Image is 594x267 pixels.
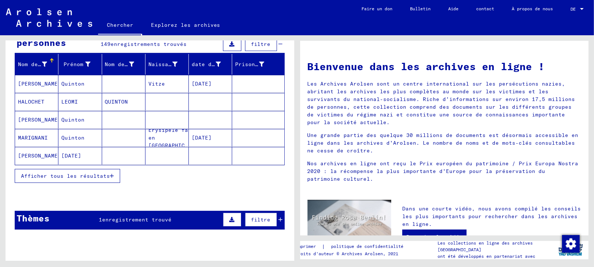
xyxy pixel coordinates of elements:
font: Chercher [107,22,133,28]
img: Modifier le consentement [562,235,580,253]
font: Faire un don [361,6,392,11]
font: filtre [251,216,271,223]
a: politique de confidentialité [325,243,412,250]
mat-header-cell: Prisonnier # [232,54,284,75]
font: HALOCHET [18,98,44,105]
font: Les Archives Arolsen sont un centre international sur les persécutions nazies, abritant les archi... [307,80,575,126]
font: Érysipèle facial en [GEOGRAPHIC_DATA] [148,127,205,149]
font: | [322,243,325,250]
mat-header-cell: Nom de famille [15,54,58,75]
font: MARIGNANI [18,134,48,141]
font: LEOMI [61,98,78,105]
font: enregistrement trouvé [102,216,172,223]
font: Explorez les archives [151,22,220,28]
mat-header-cell: Naissance [145,54,189,75]
font: Bulletin [410,6,431,11]
div: date de naissance [192,58,232,70]
a: Chercher [98,16,142,35]
font: filtre [251,41,271,47]
font: Nom de famille [18,61,64,68]
mat-header-cell: Prénom [58,54,102,75]
a: imprimer [295,243,322,250]
font: Prénom [64,61,83,68]
div: Prénom [61,58,101,70]
font: DE [570,6,576,12]
div: Nom de famille [18,58,58,70]
font: Nos archives en ligne ont reçu le Prix européen du patrimoine / Prix Europa Nostra 2020 : la réco... [307,160,579,182]
mat-header-cell: Nom de naissance [102,54,145,75]
font: Droits d'auteur © Archives Arolsen, 2021 [295,251,398,256]
button: filtre [245,37,277,51]
font: Une grande partie des quelque 30 millions de documents est désormais accessible en ligne dans les... [307,132,579,154]
img: Arolsen_neg.svg [6,8,92,27]
mat-header-cell: date de naissance [189,54,232,75]
font: Vitze [148,80,165,87]
font: date de naissance [192,61,248,68]
font: Regarder la vidéo [406,234,462,240]
font: [PERSON_NAME] [18,116,61,123]
font: Afficher tous les résultats [21,173,110,179]
font: Naissance [148,61,178,68]
font: imprimer [295,243,316,249]
font: enregistrements trouvés [111,41,187,47]
font: Prisonnier # [235,61,275,68]
font: Quinton [61,80,84,87]
font: Nom de naissance [105,61,158,68]
button: filtre [245,213,277,227]
font: Quinton [61,116,84,123]
font: [PERSON_NAME] [18,80,61,87]
font: 1 [99,216,102,223]
font: Aide [448,6,458,11]
div: Prisonnier # [235,58,275,70]
font: [DATE] [192,134,212,141]
div: Naissance [148,58,188,70]
font: QUINTON [105,98,128,105]
a: Regarder la vidéo [402,230,467,244]
img: yv_logo.png [557,241,584,259]
font: Thèmes [17,213,50,224]
div: Nom de naissance [105,58,145,70]
font: Quinton [61,134,84,141]
font: ont été développés en partenariat avec [438,253,535,259]
font: [DATE] [192,80,212,87]
font: [DATE] [61,152,81,159]
font: Bienvenue dans les archives en ligne ! [307,60,545,73]
font: 149 [101,41,111,47]
a: Explorez les archives [142,16,229,34]
font: [PERSON_NAME] [18,152,61,159]
button: Afficher tous les résultats [15,169,120,183]
font: contact [476,6,494,11]
font: Dans une courte vidéo, nous avons compilé les conseils les plus importants pour rechercher dans l... [402,205,581,227]
font: personnes [17,37,66,48]
img: video.jpg [307,200,391,245]
font: À propos de nous [512,6,553,11]
font: politique de confidentialité [331,243,403,249]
